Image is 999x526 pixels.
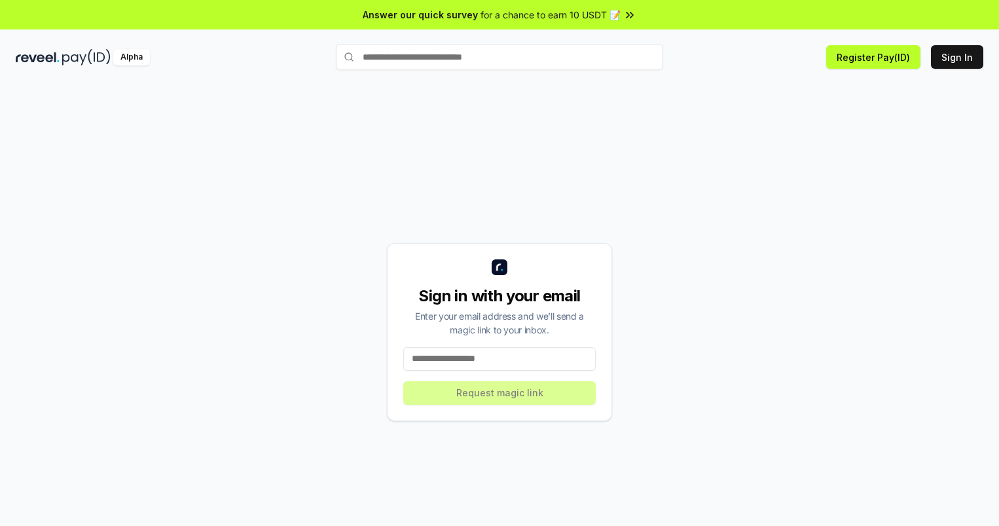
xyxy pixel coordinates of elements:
button: Sign In [931,45,983,69]
img: logo_small [492,259,507,275]
button: Register Pay(ID) [826,45,920,69]
div: Enter your email address and we’ll send a magic link to your inbox. [403,309,596,337]
div: Sign in with your email [403,286,596,307]
img: reveel_dark [16,49,60,66]
div: Alpha [113,49,150,66]
span: for a chance to earn 10 USDT 📝 [481,8,621,22]
img: pay_id [62,49,111,66]
span: Answer our quick survey [363,8,478,22]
